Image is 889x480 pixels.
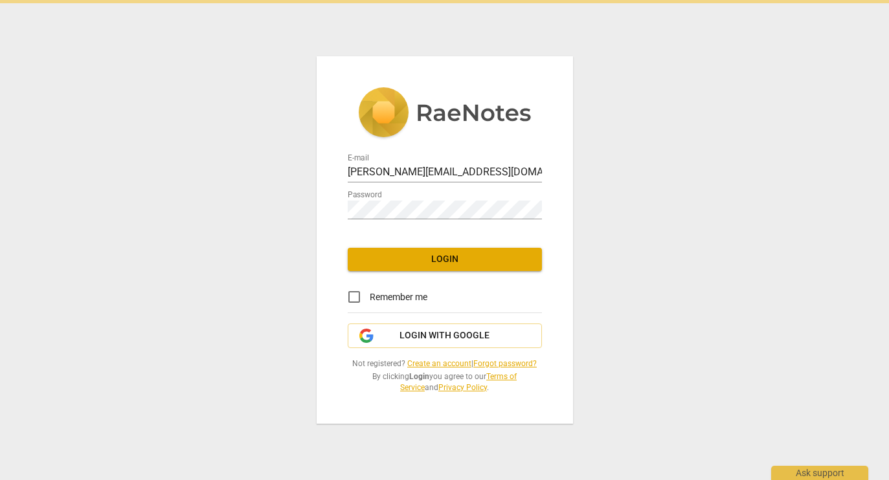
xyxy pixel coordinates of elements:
[348,191,382,199] label: Password
[348,358,542,369] span: Not registered? |
[400,372,517,392] a: Terms of Service
[399,329,490,342] span: Login with Google
[407,359,471,368] a: Create an account
[358,87,532,140] img: 5ac2273c67554f335776073100b6d88f.svg
[348,248,542,271] button: Login
[370,290,427,304] span: Remember me
[473,359,537,368] a: Forgot password?
[438,383,487,392] a: Privacy Policy
[409,372,429,381] b: Login
[358,253,532,266] span: Login
[771,466,868,480] div: Ask support
[348,155,369,162] label: E-mail
[348,323,542,348] button: Login with Google
[348,371,542,393] span: By clicking you agree to our and .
